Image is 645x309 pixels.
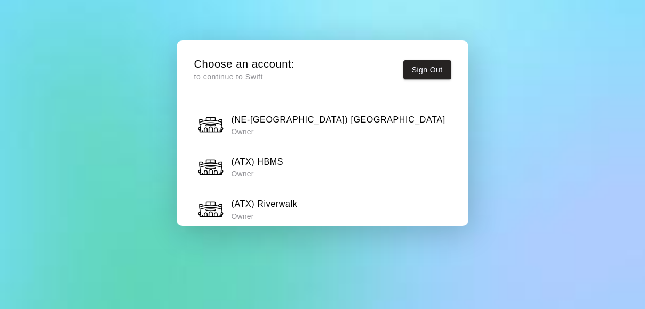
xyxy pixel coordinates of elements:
h5: Choose an account: [194,57,294,71]
button: Sign Out [403,60,451,80]
button: (NE-Omaha) Omaha South(NE-[GEOGRAPHIC_DATA]) [GEOGRAPHIC_DATA] Owner [194,108,451,142]
h6: (ATX) HBMS [231,155,283,169]
p: Owner [231,126,445,137]
p: to continue to Swift [194,71,294,83]
img: (ATX) HBMS [197,154,224,181]
button: (ATX) Riverwalk(ATX) Riverwalk Owner [194,192,451,226]
img: (ATX) Riverwalk [197,196,224,223]
img: (NE-Omaha) Omaha South [197,111,224,138]
p: Owner [231,211,297,222]
button: (ATX) HBMS(ATX) HBMS Owner [194,150,451,184]
h6: (NE-[GEOGRAPHIC_DATA]) [GEOGRAPHIC_DATA] [231,113,445,127]
h6: (ATX) Riverwalk [231,197,297,211]
p: Owner [231,168,283,179]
